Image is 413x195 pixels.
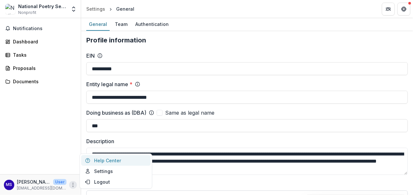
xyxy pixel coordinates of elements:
label: Mission [86,180,404,188]
label: Doing business as (DBA) [86,109,146,117]
div: Proposals [13,65,73,72]
span: Notifications [13,26,76,31]
span: Nonprofit [18,10,36,16]
button: Partners [382,3,395,16]
div: General [86,19,110,29]
a: Proposals [3,63,78,74]
div: Team [112,19,130,29]
a: Dashboard [3,36,78,47]
div: Documents [13,78,73,85]
p: [PERSON_NAME] [17,178,51,185]
button: Notifications [3,23,78,34]
div: National Poetry Series, Inc. [18,3,67,10]
p: User [53,179,67,185]
button: More [69,181,77,189]
nav: breadcrumb [84,4,137,14]
span: Same as legal name [165,109,214,117]
a: Settings [84,4,108,14]
div: Settings [86,6,105,12]
a: Documents [3,76,78,87]
a: Authentication [133,18,171,31]
div: Authentication [133,19,171,29]
div: General [116,6,134,12]
button: Open entity switcher [69,3,78,16]
h2: Profile information [86,36,408,44]
img: National Poetry Series, Inc. [5,4,16,14]
label: Description [86,137,404,145]
div: Tasks [13,52,73,58]
a: General [86,18,110,31]
button: Get Help [397,3,410,16]
p: [EMAIL_ADDRESS][DOMAIN_NAME] [17,185,67,191]
a: Team [112,18,130,31]
div: Dashboard [13,38,73,45]
div: MaryAnn Salem [6,183,12,187]
label: EIN [86,52,95,60]
a: Tasks [3,50,78,60]
label: Entity legal name [86,80,132,88]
